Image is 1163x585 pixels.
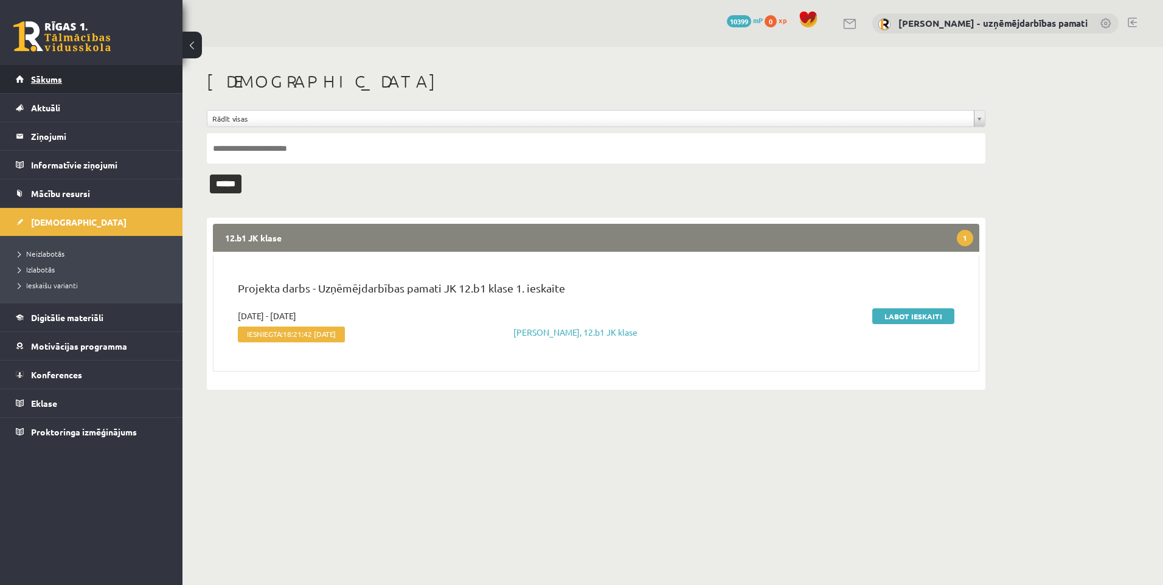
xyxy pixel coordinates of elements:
a: [DEMOGRAPHIC_DATA] [16,208,167,236]
a: [PERSON_NAME] - uzņēmējdarbības pamati [898,17,1088,29]
a: 0 xp [765,15,793,25]
span: Motivācijas programma [31,341,127,351]
a: 10399 mP [727,15,763,25]
a: Ziņojumi [16,122,167,150]
span: 18:21:42 [DATE] [283,330,336,338]
span: Rādīt visas [212,111,969,126]
a: Labot ieskaiti [872,308,954,324]
span: Iesniegta: [238,327,345,342]
span: Sākums [31,74,62,85]
span: Digitālie materiāli [31,312,103,323]
a: Aktuāli [16,94,167,122]
span: [DATE] - [DATE] [238,310,296,322]
legend: Informatīvie ziņojumi [31,151,167,179]
span: Aktuāli [31,102,60,113]
a: Digitālie materiāli [16,303,167,331]
span: Proktoringa izmēģinājums [31,426,137,437]
span: Konferences [31,369,82,380]
span: mP [753,15,763,25]
span: Eklase [31,398,57,409]
legend: 12.b1 JK klase [213,224,979,252]
a: [PERSON_NAME], 12.b1 JK klase [513,327,637,337]
img: Solvita Kozlovska - uzņēmējdarbības pamati [878,18,890,30]
span: [DEMOGRAPHIC_DATA] [31,216,127,227]
a: Konferences [16,361,167,389]
a: Izlabotās [18,264,170,275]
span: Neizlabotās [18,249,64,258]
span: 1 [957,230,973,246]
span: Izlabotās [18,265,55,274]
a: Informatīvie ziņojumi [16,151,167,179]
span: xp [779,15,786,25]
a: Ieskaišu varianti [18,280,170,291]
a: Rīgas 1. Tālmācības vidusskola [13,21,111,52]
a: Proktoringa izmēģinājums [16,418,167,446]
a: Sākums [16,65,167,93]
p: Projekta darbs - Uzņēmējdarbības pamati JK 12.b1 klase 1. ieskaite [238,280,954,302]
a: Eklase [16,389,167,417]
span: 10399 [727,15,751,27]
a: Mācību resursi [16,179,167,207]
h1: [DEMOGRAPHIC_DATA] [207,71,985,92]
span: 0 [765,15,777,27]
a: Neizlabotās [18,248,170,259]
span: Ieskaišu varianti [18,280,78,290]
a: Motivācijas programma [16,332,167,360]
span: Mācību resursi [31,188,90,199]
a: Rādīt visas [207,111,985,126]
legend: Ziņojumi [31,122,167,150]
